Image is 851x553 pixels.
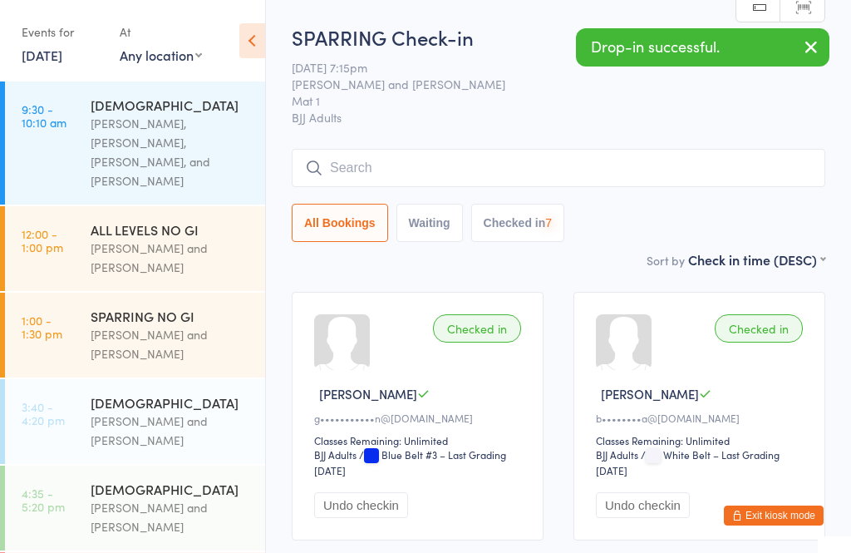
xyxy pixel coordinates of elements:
span: / White Belt – Last Grading [DATE] [596,447,780,477]
div: [DEMOGRAPHIC_DATA] [91,393,251,412]
div: 7 [545,216,552,230]
span: [DATE] 7:15pm [292,59,799,76]
div: Events for [22,18,103,46]
div: Checked in [715,314,803,343]
a: 1:00 -1:30 pmSPARRING NO GI[PERSON_NAME] and [PERSON_NAME] [5,293,265,378]
div: Any location [120,46,202,64]
button: Undo checkin [314,492,408,518]
label: Sort by [647,252,685,269]
div: [DEMOGRAPHIC_DATA] [91,480,251,498]
div: b••••••••a@[DOMAIN_NAME] [596,411,808,425]
time: 4:35 - 5:20 pm [22,486,65,513]
a: 9:30 -10:10 am[DEMOGRAPHIC_DATA][PERSON_NAME], [PERSON_NAME], [PERSON_NAME], and [PERSON_NAME] [5,81,265,205]
span: BJJ Adults [292,109,825,126]
div: BJJ Adults [314,447,357,462]
time: 1:00 - 1:30 pm [22,314,62,340]
a: [DATE] [22,46,62,64]
div: At [120,18,202,46]
div: Check in time (DESC) [688,250,825,269]
div: Checked in [433,314,521,343]
time: 9:30 - 10:10 am [22,102,66,129]
time: 12:00 - 1:00 pm [22,227,63,254]
h2: SPARRING Check-in [292,23,825,51]
span: Mat 1 [292,92,799,109]
div: Classes Remaining: Unlimited [596,433,808,447]
span: / Blue Belt #3 – Last Grading [DATE] [314,447,506,477]
span: [PERSON_NAME] [601,385,699,402]
div: [PERSON_NAME] and [PERSON_NAME] [91,325,251,363]
a: 12:00 -1:00 pmALL LEVELS NO GI[PERSON_NAME] and [PERSON_NAME] [5,206,265,291]
button: Checked in7 [471,204,565,242]
span: [PERSON_NAME] and [PERSON_NAME] [292,76,799,92]
div: SPARRING NO GI [91,307,251,325]
div: g•••••••••••n@[DOMAIN_NAME] [314,411,526,425]
div: [PERSON_NAME], [PERSON_NAME], [PERSON_NAME], and [PERSON_NAME] [91,114,251,190]
button: Exit kiosk mode [724,506,824,526]
div: [PERSON_NAME] and [PERSON_NAME] [91,239,251,277]
div: [DEMOGRAPHIC_DATA] [91,96,251,114]
div: Classes Remaining: Unlimited [314,433,526,447]
div: [PERSON_NAME] and [PERSON_NAME] [91,412,251,450]
div: BJJ Adults [596,447,638,462]
span: [PERSON_NAME] [319,385,417,402]
button: Undo checkin [596,492,690,518]
time: 3:40 - 4:20 pm [22,400,65,427]
a: 4:35 -5:20 pm[DEMOGRAPHIC_DATA][PERSON_NAME] and [PERSON_NAME] [5,466,265,551]
div: Drop-in successful. [576,28,829,67]
input: Search [292,149,825,187]
div: [PERSON_NAME] and [PERSON_NAME] [91,498,251,536]
button: All Bookings [292,204,388,242]
a: 3:40 -4:20 pm[DEMOGRAPHIC_DATA][PERSON_NAME] and [PERSON_NAME] [5,379,265,464]
div: ALL LEVELS NO GI [91,220,251,239]
button: Waiting [396,204,463,242]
